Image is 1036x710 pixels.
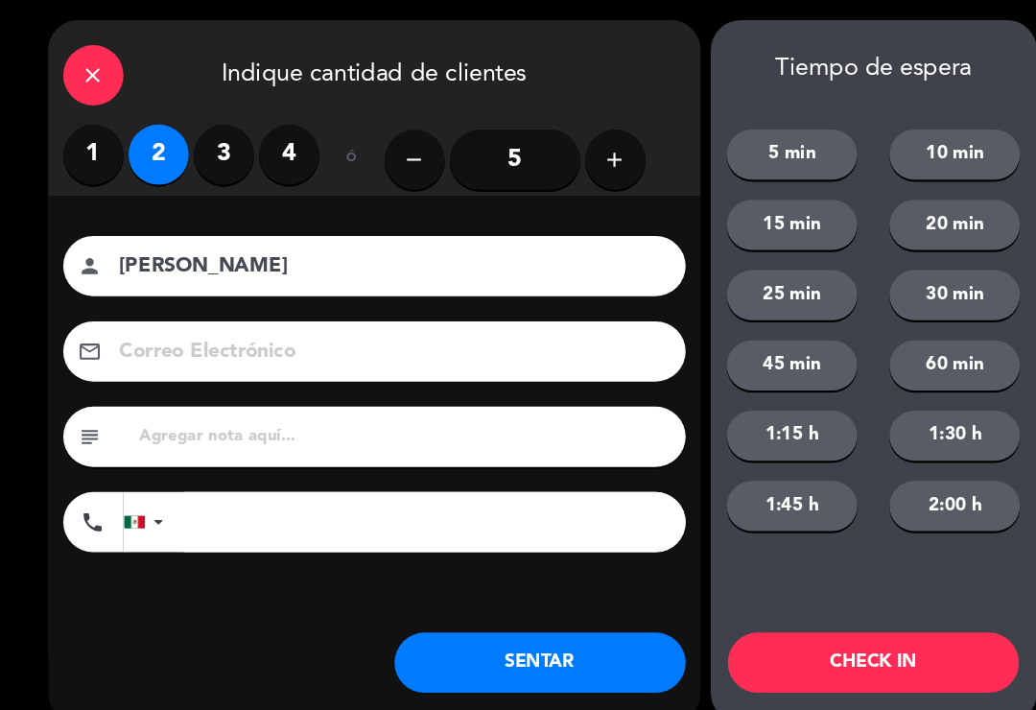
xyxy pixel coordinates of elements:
[679,53,991,81] div: Tiempo de espera
[695,392,819,440] button: 1:15 h
[112,319,630,353] input: Correo Electrónico
[850,191,975,239] button: 20 min
[695,191,819,239] button: 15 min
[123,119,180,177] label: 2
[577,141,600,164] i: add
[75,243,98,266] i: person
[377,604,655,662] button: SENTAR
[850,392,975,440] button: 1:30 h
[695,325,819,373] button: 45 min
[131,404,641,431] input: Agregar nota aquí...
[367,124,425,181] button: remove
[112,238,630,272] input: Nombre del cliente
[695,604,974,662] button: CHECK IN
[695,124,819,172] button: 5 min
[850,124,975,172] button: 10 min
[559,124,617,181] button: add
[46,19,670,119] div: Indique cantidad de clientes
[185,119,243,177] label: 3
[695,460,819,508] button: 1:45 h
[75,324,98,347] i: email
[850,325,975,373] button: 60 min
[75,406,98,429] i: subject
[247,119,305,177] label: 4
[850,460,975,508] button: 2:00 h
[695,258,819,306] button: 25 min
[60,119,118,177] label: 1
[850,258,975,306] button: 30 min
[78,60,101,83] i: close
[305,119,367,186] div: ó
[78,487,101,510] i: phone
[385,141,408,164] i: remove
[119,471,163,527] div: Mexico (México): +52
